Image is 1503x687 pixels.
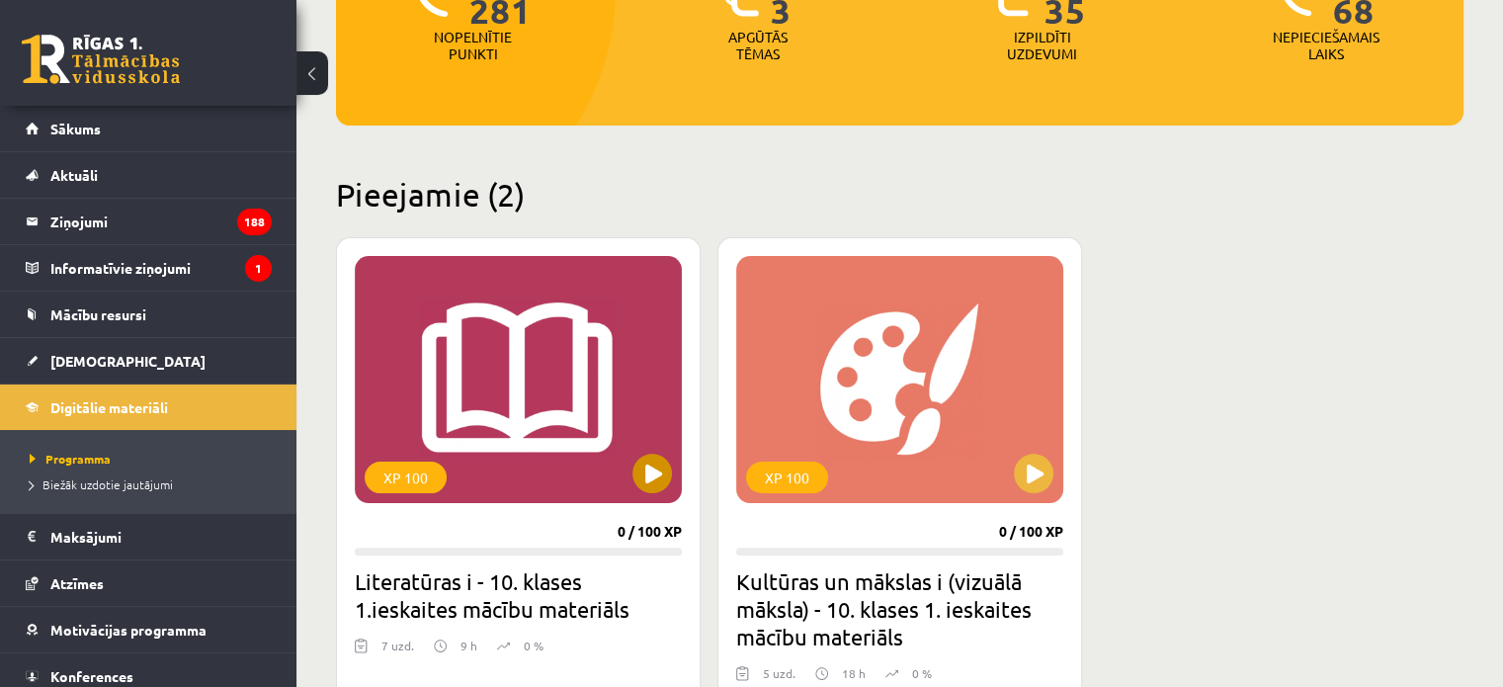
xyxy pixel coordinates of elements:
legend: Ziņojumi [50,199,272,244]
p: Nopelnītie punkti [434,29,512,62]
span: Konferences [50,667,133,685]
p: 0 % [912,664,932,682]
p: 18 h [842,664,866,682]
a: Atzīmes [26,560,272,606]
a: Sākums [26,106,272,151]
a: Rīgas 1. Tālmācības vidusskola [22,35,180,84]
span: Sākums [50,120,101,137]
span: Digitālie materiāli [50,398,168,416]
div: XP 100 [746,462,828,493]
p: Izpildīti uzdevumi [1003,29,1080,62]
h2: Pieejamie (2) [336,175,1463,214]
h2: Kultūras un mākslas i (vizuālā māksla) - 10. klases 1. ieskaites mācību materiāls [736,567,1063,650]
div: 7 uzd. [381,637,414,666]
a: Maksājumi [26,514,272,559]
span: Aktuāli [50,166,98,184]
a: Ziņojumi188 [26,199,272,244]
span: Programma [30,451,111,467]
a: Biežāk uzdotie jautājumi [30,475,277,493]
p: 9 h [460,637,477,654]
p: Nepieciešamais laiks [1273,29,1379,62]
i: 188 [237,209,272,235]
a: Motivācijas programma [26,607,272,652]
a: Informatīvie ziņojumi1 [26,245,272,291]
legend: Maksājumi [50,514,272,559]
span: Atzīmes [50,574,104,592]
a: Programma [30,450,277,468]
span: Biežāk uzdotie jautājumi [30,476,173,492]
a: Digitālie materiāli [26,385,272,430]
span: Motivācijas programma [50,621,207,639]
span: [DEMOGRAPHIC_DATA] [50,352,206,370]
i: 1 [245,255,272,282]
p: 0 % [524,637,543,654]
a: Mācību resursi [26,292,272,337]
p: Apgūtās tēmas [719,29,796,62]
div: XP 100 [365,462,447,493]
a: Aktuāli [26,152,272,198]
span: Mācību resursi [50,305,146,323]
a: [DEMOGRAPHIC_DATA] [26,338,272,384]
h2: Literatūras i - 10. klases 1.ieskaites mācību materiāls [355,567,682,623]
legend: Informatīvie ziņojumi [50,245,272,291]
